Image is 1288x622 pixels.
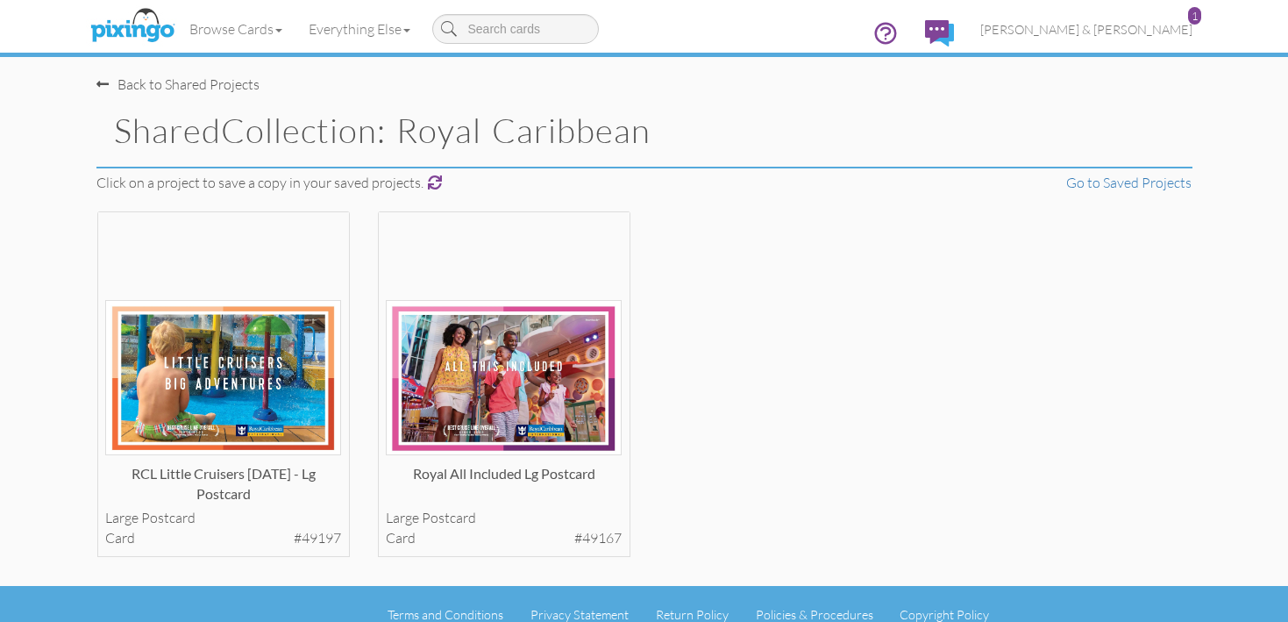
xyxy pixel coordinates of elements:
div: card [386,528,622,548]
a: Copyright Policy [900,607,989,622]
a: Go to Saved Projects [1066,174,1192,191]
span: large [386,509,419,526]
span: #49197 [294,528,341,548]
span: Shared [114,110,221,151]
img: 83932-1-1660407532546-09fa655558859780-qa.jpg [386,300,622,455]
span: postcard [422,509,476,526]
img: pixingo logo [86,4,179,48]
h1: Collection: Royal Caribbean [114,112,818,149]
img: comments.svg [925,20,954,46]
a: [PERSON_NAME] & [PERSON_NAME] 1 [967,7,1206,52]
a: Privacy Statement [530,607,629,622]
span: [PERSON_NAME] & [PERSON_NAME] [980,22,1192,37]
input: Search cards [432,14,599,44]
a: Return Policy [656,607,729,622]
div: Back to Shared Projects [96,75,260,95]
a: Terms and Conditions [388,607,503,622]
div: 1 [1188,7,1201,25]
div: card [105,528,341,548]
div: RCL Little Cruisers [DATE] - Lg Postcard [105,464,341,499]
div: Royal All Included Lg Postcard [386,464,622,499]
a: Policies & Procedures [756,607,873,622]
nav-back: Shared Projects [96,57,1192,95]
a: Browse Cards [176,7,295,51]
span: #49167 [574,528,622,548]
div: Click on a project to save a copy in your saved projects. [83,173,831,193]
a: Everything Else [295,7,423,51]
span: postcard [141,509,196,526]
img: 83935-1-1660407730822-72e8a25f1c3da834-qa.jpg [105,300,341,455]
span: large [105,509,139,526]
